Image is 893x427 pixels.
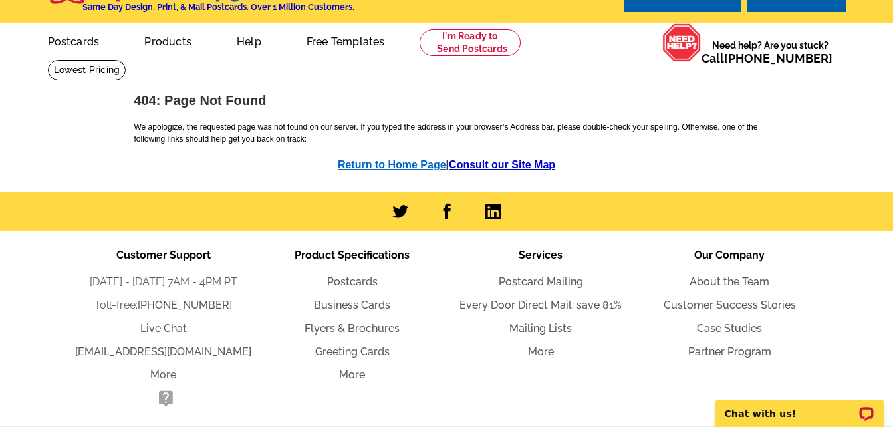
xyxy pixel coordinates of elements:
[339,368,365,381] a: More
[82,2,354,12] h4: Same Day Design, Print, & Mail Postcards. Over 1 Million Customers.
[697,322,762,335] a: Case Studies
[724,51,832,65] a: [PHONE_NUMBER]
[449,159,555,170] a: Consult our Site Map
[338,159,555,170] strong: |
[116,249,211,261] span: Customer Support
[519,249,563,261] span: Services
[285,25,406,56] a: Free Templates
[702,39,839,65] span: Need help? Are you stuck?
[75,345,251,358] a: [EMAIL_ADDRESS][DOMAIN_NAME]
[69,274,258,290] li: [DATE] - [DATE] 7AM - 4PM PT
[138,299,232,311] a: [PHONE_NUMBER]
[134,94,759,108] h1: 404: Page Not Found
[315,345,390,358] a: Greeting Cards
[140,322,187,335] a: Live Chat
[123,25,213,56] a: Products
[509,322,572,335] a: Mailing Lists
[327,275,378,288] a: Postcards
[128,87,766,180] div: We apologize, the requested page was not found on our server. If you typed the address in your br...
[690,275,769,288] a: About the Team
[688,345,771,358] a: Partner Program
[499,275,583,288] a: Postcard Mailing
[459,299,622,311] a: Every Door Direct Mail: save 81%
[338,159,446,170] a: Return to Home Page
[664,299,796,311] a: Customer Success Stories
[662,23,702,62] img: help
[314,299,390,311] a: Business Cards
[215,25,283,56] a: Help
[694,249,765,261] span: Our Company
[528,345,554,358] a: More
[706,385,893,427] iframe: LiveChat chat widget
[702,51,832,65] span: Call
[150,368,176,381] a: More
[295,249,410,261] span: Product Specifications
[69,297,258,313] li: Toll-free:
[305,322,400,335] a: Flyers & Brochures
[27,25,121,56] a: Postcards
